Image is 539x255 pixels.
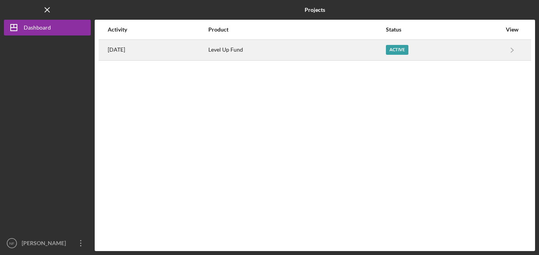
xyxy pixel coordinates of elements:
time: 2025-08-18 03:06 [108,47,125,53]
div: View [502,26,522,33]
div: Dashboard [24,20,51,37]
button: NF[PERSON_NAME] [4,235,91,251]
div: Active [386,45,408,55]
text: NF [9,241,15,246]
button: Dashboard [4,20,91,35]
div: [PERSON_NAME] [20,235,71,253]
div: Status [386,26,502,33]
div: Level Up Fund [208,40,385,60]
div: Activity [108,26,208,33]
b: Projects [305,7,325,13]
div: Product [208,26,385,33]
